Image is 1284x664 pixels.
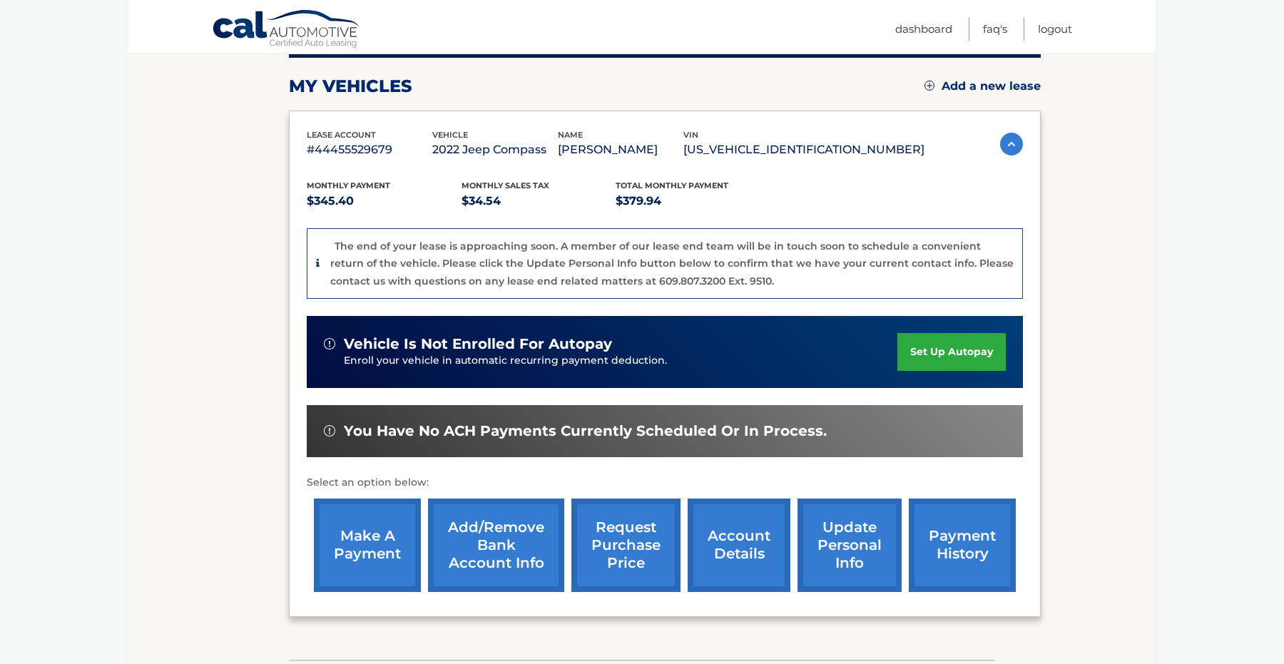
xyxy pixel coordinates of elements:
[307,140,432,160] p: #44455529679
[1000,133,1023,155] img: accordion-active.svg
[924,79,1041,93] a: Add a new lease
[330,240,1014,287] p: The end of your lease is approaching soon. A member of our lease end team will be in touch soon t...
[307,474,1023,491] p: Select an option below:
[428,499,564,592] a: Add/Remove bank account info
[307,130,376,140] span: lease account
[1038,17,1072,41] a: Logout
[558,130,583,140] span: name
[571,499,681,592] a: request purchase price
[344,335,612,353] span: vehicle is not enrolled for autopay
[307,180,390,190] span: Monthly Payment
[212,9,362,51] a: Cal Automotive
[314,499,421,592] a: make a payment
[432,140,558,160] p: 2022 Jeep Compass
[798,499,902,592] a: update personal info
[344,353,897,369] p: Enroll your vehicle in automatic recurring payment deduction.
[897,333,1006,371] a: set up autopay
[432,130,468,140] span: vehicle
[983,17,1007,41] a: FAQ's
[683,130,698,140] span: vin
[324,338,335,349] img: alert-white.svg
[688,499,790,592] a: account details
[462,191,616,211] p: $34.54
[307,191,462,211] p: $345.40
[895,17,952,41] a: Dashboard
[616,180,728,190] span: Total Monthly Payment
[924,81,934,91] img: add.svg
[344,422,827,440] span: You have no ACH payments currently scheduled or in process.
[289,76,412,97] h2: my vehicles
[909,499,1016,592] a: payment history
[683,140,924,160] p: [US_VEHICLE_IDENTIFICATION_NUMBER]
[616,191,770,211] p: $379.94
[324,425,335,436] img: alert-white.svg
[462,180,549,190] span: Monthly sales Tax
[558,140,683,160] p: [PERSON_NAME]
